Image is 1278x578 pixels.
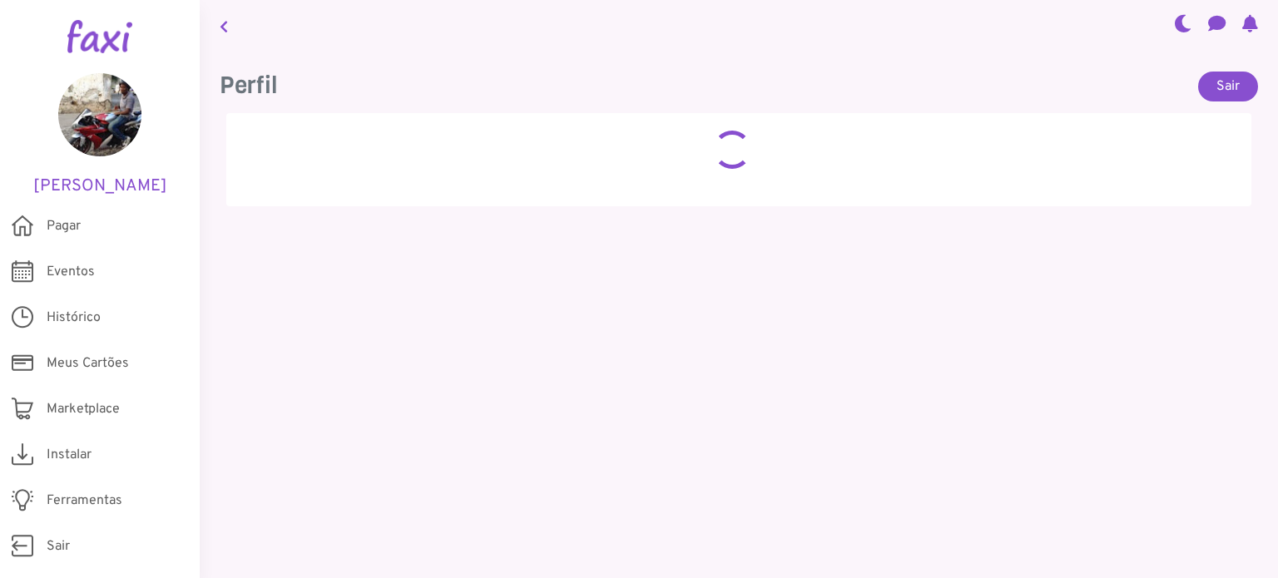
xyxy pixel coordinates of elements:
h3: Perfil [220,72,726,100]
span: Sair [47,536,70,556]
a: Sair [1198,72,1258,101]
span: Histórico [47,308,101,328]
span: Marketplace [47,399,120,419]
h5: [PERSON_NAME] [25,176,175,196]
span: Meus Cartões [47,353,129,373]
span: Eventos [47,262,95,282]
span: Ferramentas [47,491,122,511]
a: [PERSON_NAME] [25,73,175,196]
span: Pagar [47,216,81,236]
span: Instalar [47,445,92,465]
